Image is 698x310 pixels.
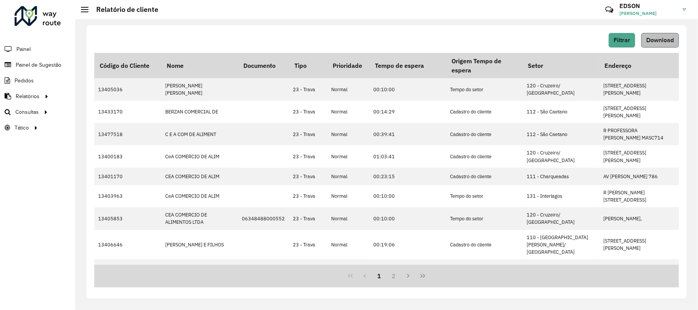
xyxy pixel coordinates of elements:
[370,259,446,282] td: 00:17:29
[599,123,676,145] td: R PROFESSORA [PERSON_NAME] MASC714
[327,259,370,282] td: Normal
[94,259,161,282] td: 13408349
[289,207,327,230] td: 23 - Trava
[523,185,599,207] td: 131 - Interlagos
[370,207,446,230] td: 00:10:00
[370,101,446,123] td: 00:14:29
[94,101,161,123] td: 13433170
[599,168,676,185] td: AV [PERSON_NAME] 786
[289,53,327,78] th: Tipo
[599,230,676,260] td: [STREET_ADDRESS][PERSON_NAME]
[523,78,599,100] td: 120 - Cruzeiro/ [GEOGRAPHIC_DATA]
[446,230,523,260] td: Cadastro do cliente
[446,145,523,167] td: Cadastro do cliente
[327,168,370,185] td: Normal
[161,53,238,78] th: Nome
[15,124,29,132] span: Tático
[446,123,523,145] td: Cadastro do cliente
[15,108,39,116] span: Consultas
[327,53,370,78] th: Prioridade
[161,230,238,260] td: [PERSON_NAME] E FILHOS
[238,207,289,230] td: 06348488000552
[94,185,161,207] td: 13403963
[15,77,34,85] span: Pedidos
[370,168,446,185] td: 00:23:15
[289,101,327,123] td: 23 - Trava
[161,207,238,230] td: CEA COMERCIO DE ALIMENTOS LTDA
[446,101,523,123] td: Cadastro do cliente
[446,207,523,230] td: Tempo do setor
[327,230,370,260] td: Normal
[523,145,599,167] td: 120 - Cruzeiro/ [GEOGRAPHIC_DATA]
[599,53,676,78] th: Endereço
[370,185,446,207] td: 00:10:00
[327,145,370,167] td: Normal
[94,123,161,145] td: 13477518
[646,37,674,43] span: Download
[599,101,676,123] td: [STREET_ADDRESS][PERSON_NAME]
[523,123,599,145] td: 112 - São Caetano
[599,78,676,100] td: [STREET_ADDRESS][PERSON_NAME]
[641,33,679,48] button: Download
[94,230,161,260] td: 13406646
[401,269,416,283] button: Next Page
[327,78,370,100] td: Normal
[16,92,39,100] span: Relatórios
[161,101,238,123] td: BERZAN COMERCIAL DE
[94,145,161,167] td: 13400183
[370,53,446,78] th: Tempo de espera
[289,259,327,282] td: 23 - Trava
[370,78,446,100] td: 00:10:00
[446,259,523,282] td: Cadastro do cliente
[599,207,676,230] td: [PERSON_NAME],
[327,185,370,207] td: Normal
[599,259,676,282] td: [PERSON_NAME] 84
[289,168,327,185] td: 23 - Trava
[161,123,238,145] td: C E A COM DE ALIMENT
[161,78,238,100] td: [PERSON_NAME] [PERSON_NAME]
[289,78,327,100] td: 23 - Trava
[619,10,677,17] span: [PERSON_NAME]
[327,207,370,230] td: Normal
[599,145,676,167] td: [STREET_ADDRESS][PERSON_NAME]
[161,185,238,207] td: CeA COMERCIO DE ALIM
[94,53,161,78] th: Código do Cliente
[614,37,630,43] span: Filtrar
[619,2,677,10] h3: EDSON
[161,259,238,282] td: [PERSON_NAME]
[370,123,446,145] td: 00:39:41
[289,185,327,207] td: 23 - Trava
[161,168,238,185] td: CEA COMERCIO DE ALIM
[370,145,446,167] td: 01:03:41
[446,168,523,185] td: Cadastro do cliente
[446,185,523,207] td: Tempo do setor
[601,2,618,18] a: Contato Rápido
[16,45,31,53] span: Painel
[387,269,401,283] button: 2
[523,230,599,260] td: 110 - [GEOGRAPHIC_DATA][PERSON_NAME]/ [GEOGRAPHIC_DATA]
[89,5,158,14] h2: Relatório de cliente
[238,53,289,78] th: Documento
[372,269,387,283] button: 1
[161,145,238,167] td: CeA COMERCIO DE ALIM
[523,259,599,282] td: 120 - Cruzeiro/ [GEOGRAPHIC_DATA]
[370,230,446,260] td: 00:19:06
[289,123,327,145] td: 23 - Trava
[523,101,599,123] td: 112 - São Caetano
[327,123,370,145] td: Normal
[327,101,370,123] td: Normal
[609,33,635,48] button: Filtrar
[523,168,599,185] td: 111 - Charqueadas
[599,185,676,207] td: R [PERSON_NAME][STREET_ADDRESS]
[446,53,523,78] th: Origem Tempo de espera
[446,78,523,100] td: Tempo do setor
[523,53,599,78] th: Setor
[94,78,161,100] td: 13405036
[94,207,161,230] td: 13405853
[289,145,327,167] td: 23 - Trava
[523,207,599,230] td: 120 - Cruzeiro/ [GEOGRAPHIC_DATA]
[16,61,61,69] span: Painel de Sugestão
[416,269,430,283] button: Last Page
[289,230,327,260] td: 23 - Trava
[94,168,161,185] td: 13401170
